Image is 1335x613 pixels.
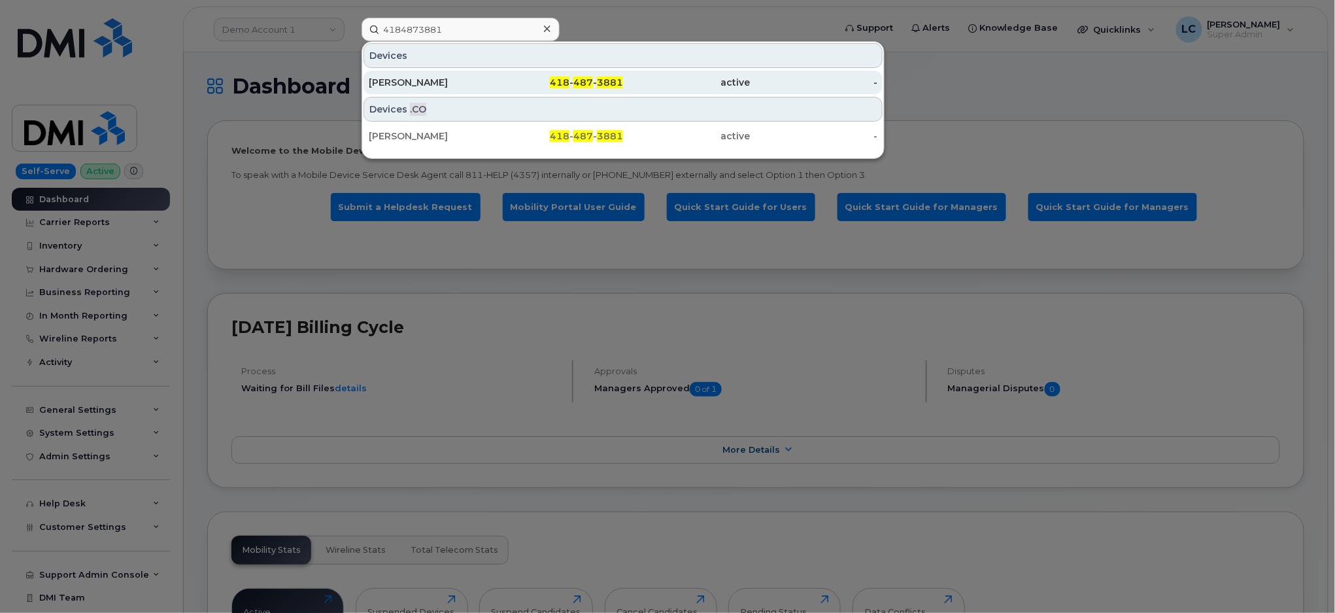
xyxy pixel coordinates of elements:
div: active [623,76,751,89]
span: .CO [410,103,426,116]
div: - [751,130,878,143]
div: - - [496,130,624,143]
span: 487 [573,77,593,88]
div: - - [496,76,624,89]
div: [PERSON_NAME] [369,76,496,89]
span: 487 [573,130,593,142]
a: [PERSON_NAME]418-487-3881active- [363,124,883,148]
span: 418 [550,77,569,88]
div: active [623,130,751,143]
span: 418 [550,130,569,142]
div: Devices [363,43,883,68]
span: 3881 [597,130,623,142]
a: [PERSON_NAME]418-487-3881active- [363,71,883,94]
div: [PERSON_NAME] [369,130,496,143]
div: - [751,76,878,89]
div: Devices [363,97,883,122]
span: 3881 [597,77,623,88]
